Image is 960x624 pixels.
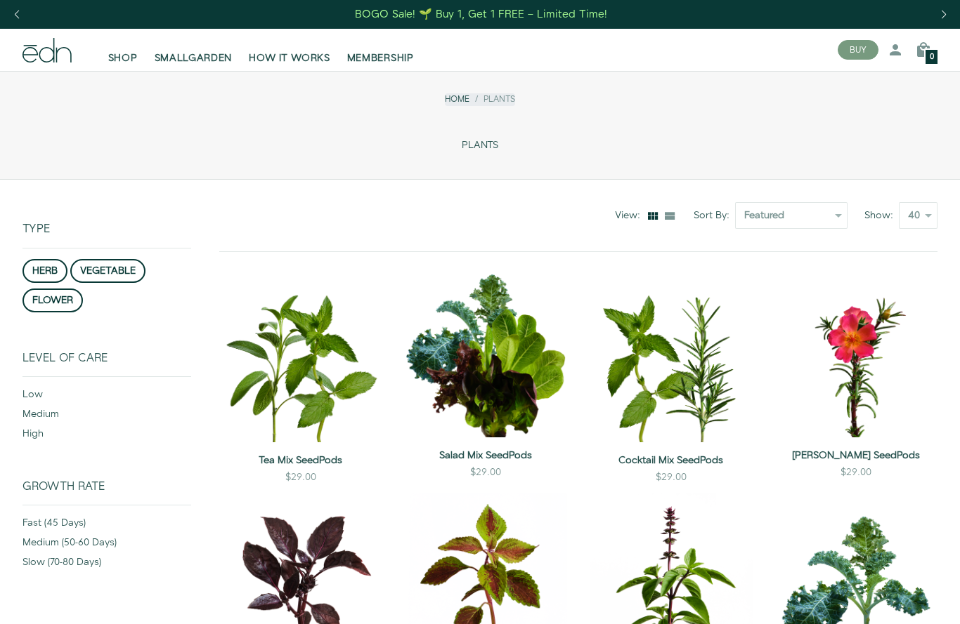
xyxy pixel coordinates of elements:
[615,208,646,223] div: View:
[22,555,191,575] div: slow (70-80 days)
[841,465,871,479] div: $29.00
[470,465,501,479] div: $29.00
[405,274,568,437] img: Salad Mix SeedPods
[339,34,422,65] a: MEMBERSHIP
[22,352,191,376] div: Level of Care
[838,40,878,60] button: BUY
[285,470,316,484] div: $29.00
[22,288,83,312] button: flower
[155,51,233,65] span: SMALLGARDEN
[445,93,469,105] a: Home
[240,34,338,65] a: HOW IT WORKS
[694,208,735,223] label: Sort By:
[22,407,191,427] div: medium
[22,427,191,446] div: high
[219,453,382,467] a: Tea Mix SeedPods
[22,180,191,247] div: Type
[775,449,938,463] a: [PERSON_NAME] SeedPods
[930,53,934,61] span: 0
[656,470,687,484] div: $29.00
[22,536,191,555] div: medium (50-60 days)
[108,51,138,65] span: SHOP
[22,387,191,407] div: low
[22,259,67,283] button: herb
[249,51,330,65] span: HOW IT WORKS
[146,34,241,65] a: SMALLGARDEN
[864,208,899,223] label: Show:
[590,453,753,467] a: Cocktail Mix SeedPods
[219,274,382,442] img: Tea Mix SeedPods
[445,93,515,105] nav: breadcrumbs
[405,449,568,463] a: Salad Mix SeedPods
[100,34,146,65] a: SHOP
[462,140,498,152] span: PLANTS
[355,7,607,22] div: BOGO Sale! 🌱 Buy 1, Get 1 FREE – Limited Time!
[775,274,938,437] img: Moss Rose SeedPods
[354,4,609,25] a: BOGO Sale! 🌱 Buy 1, Get 1 FREE – Limited Time!
[469,93,515,105] li: Plants
[347,51,414,65] span: MEMBERSHIP
[70,259,145,283] button: vegetable
[590,274,753,442] img: Cocktail Mix SeedPods
[22,480,191,505] div: Growth Rate
[22,516,191,536] div: fast (45 days)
